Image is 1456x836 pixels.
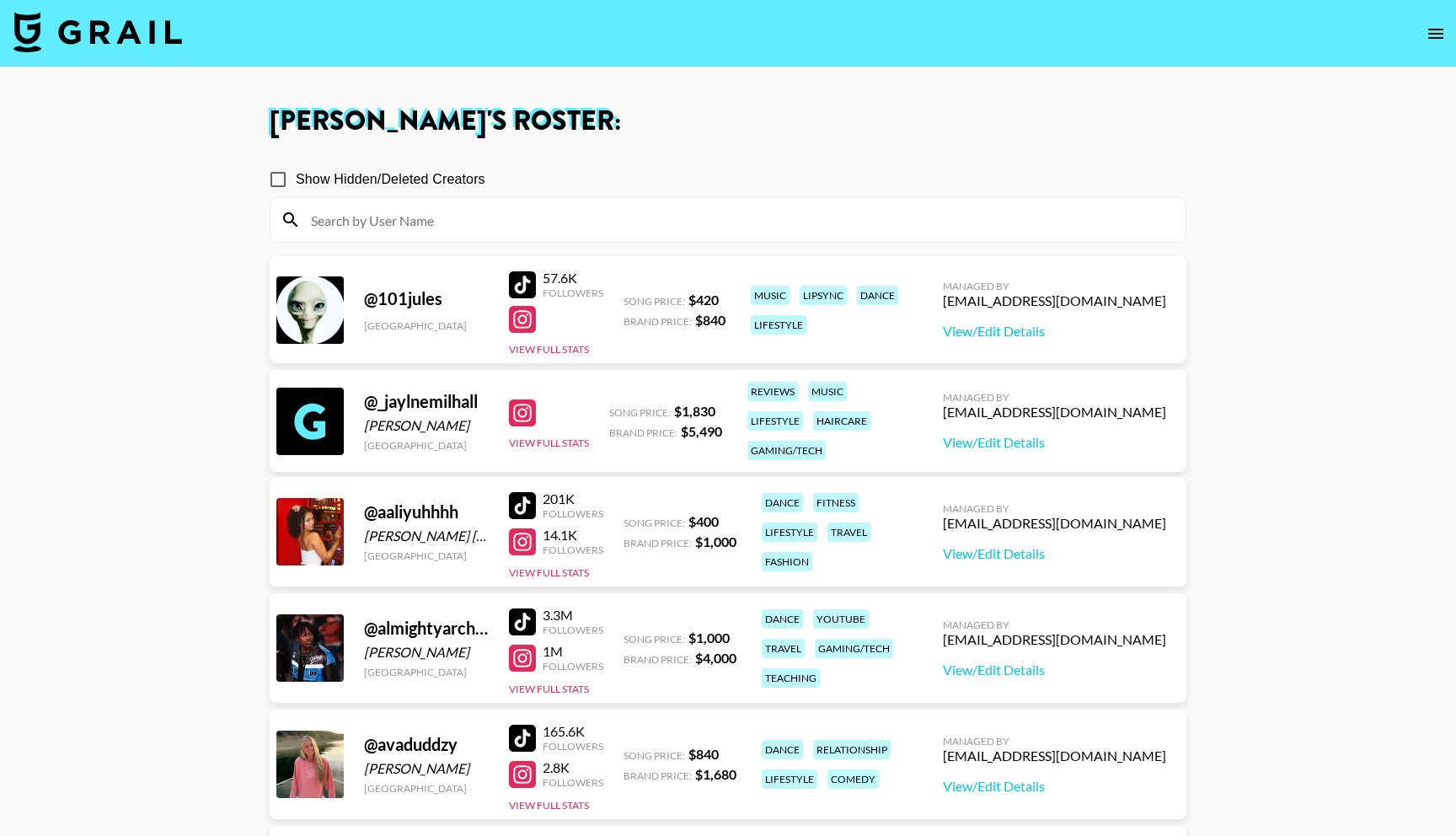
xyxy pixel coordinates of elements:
[1419,17,1453,51] button: open drawer
[624,749,685,762] span: Song Price:
[681,423,722,439] strong: $ 5,490
[762,668,820,688] div: teaching
[364,288,489,309] div: @ 101jules
[688,746,719,762] strong: $ 840
[364,782,489,795] div: [GEOGRAPHIC_DATA]
[813,493,859,512] div: fitness
[674,403,715,419] strong: $ 1,830
[943,662,1166,678] a: View/Edit Details
[364,618,489,639] div: @ almightyarcher
[364,439,489,452] div: [GEOGRAPHIC_DATA]
[301,206,1175,233] input: Search by User Name
[813,609,869,629] div: youtube
[815,639,893,658] div: gaming/tech
[747,441,826,460] div: gaming/tech
[543,287,603,299] div: Followers
[695,533,736,549] strong: $ 1,000
[943,778,1166,795] a: View/Edit Details
[747,382,798,401] div: reviews
[543,507,603,520] div: Followers
[943,391,1166,404] div: Managed By
[695,766,736,782] strong: $ 1,680
[509,799,589,812] button: View Full Stats
[943,323,1166,340] a: View/Edit Details
[543,270,603,287] div: 57.6K
[943,748,1166,764] div: [EMAIL_ADDRESS][DOMAIN_NAME]
[364,319,489,332] div: [GEOGRAPHIC_DATA]
[364,760,489,777] div: [PERSON_NAME]
[695,650,736,666] strong: $ 4,000
[751,315,806,335] div: lifestyle
[624,295,685,308] span: Song Price:
[943,545,1166,562] a: View/Edit Details
[800,286,847,305] div: lipsync
[609,426,677,439] span: Brand Price:
[509,343,589,356] button: View Full Stats
[688,513,719,529] strong: $ 400
[509,437,589,449] button: View Full Stats
[813,411,870,431] div: haircare
[543,624,603,636] div: Followers
[543,607,603,624] div: 3.3M
[688,292,719,308] strong: $ 420
[543,643,603,660] div: 1M
[762,609,803,629] div: dance
[624,653,692,666] span: Brand Price:
[751,286,790,305] div: music
[609,406,671,419] span: Song Price:
[857,286,898,305] div: dance
[270,108,1186,135] h1: [PERSON_NAME] 's Roster:
[747,411,803,431] div: lifestyle
[943,502,1166,515] div: Managed By
[695,312,725,328] strong: $ 840
[364,501,489,522] div: @ aaliyuhhhh
[364,549,489,562] div: [GEOGRAPHIC_DATA]
[762,552,812,571] div: fashion
[543,660,603,673] div: Followers
[762,522,817,542] div: lifestyle
[762,639,805,658] div: travel
[13,12,182,52] img: Grail Talent
[808,382,847,401] div: music
[509,683,589,695] button: View Full Stats
[543,527,603,544] div: 14.1K
[943,280,1166,292] div: Managed By
[624,633,685,646] span: Song Price:
[762,769,817,789] div: lifestyle
[762,493,803,512] div: dance
[543,740,603,753] div: Followers
[364,666,489,678] div: [GEOGRAPHIC_DATA]
[688,630,730,646] strong: $ 1,000
[624,517,685,529] span: Song Price:
[624,537,692,549] span: Brand Price:
[543,776,603,789] div: Followers
[813,740,891,759] div: relationship
[827,522,870,542] div: travel
[543,490,603,507] div: 201K
[943,515,1166,532] div: [EMAIL_ADDRESS][DOMAIN_NAME]
[296,169,485,190] span: Show Hidden/Deleted Creators
[943,619,1166,631] div: Managed By
[624,769,692,782] span: Brand Price:
[364,644,489,661] div: [PERSON_NAME]
[543,544,603,556] div: Followers
[762,740,803,759] div: dance
[943,735,1166,748] div: Managed By
[943,404,1166,421] div: [EMAIL_ADDRESS][DOMAIN_NAME]
[509,566,589,579] button: View Full Stats
[943,631,1166,648] div: [EMAIL_ADDRESS][DOMAIN_NAME]
[364,417,489,434] div: [PERSON_NAME]
[364,528,489,544] div: [PERSON_NAME] [PERSON_NAME]
[827,769,879,789] div: comedy
[624,315,692,328] span: Brand Price:
[364,734,489,755] div: @ avaduddzy
[364,391,489,412] div: @ _jaylnemilhall
[943,434,1166,451] a: View/Edit Details
[943,292,1166,309] div: [EMAIL_ADDRESS][DOMAIN_NAME]
[543,723,603,740] div: 165.6K
[543,759,603,776] div: 2.8K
